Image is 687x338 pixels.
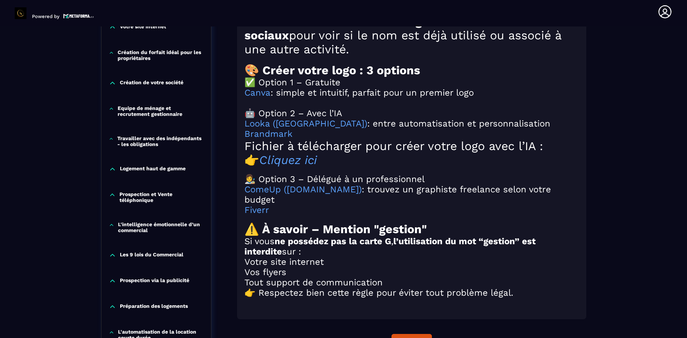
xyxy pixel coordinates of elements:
[244,174,579,184] h2: 👩‍🎨 Option 3 – Délégué à un professionnel
[244,88,271,98] a: Canva
[244,14,579,56] h1: pour voir si le nom est déjà utilisé ou associé à une autre activité.
[244,153,579,167] h1: 👉
[244,139,579,153] h1: Fichier à télécharger pour créer votre logo avec l’IA :
[118,221,204,233] p: L'intelligence émotionnelle d’un commercial
[244,236,579,257] h2: Si vous , sur :
[15,7,26,19] img: logo-branding
[244,236,536,257] strong: l’utilisation du mot “gestion” est interdite
[244,108,579,118] h2: 🤖 Option 2 – Avec l’IA
[118,49,203,61] p: Création du forfait idéal pour les propriétaires
[244,118,579,129] h2: : entre automatisation et personnalisation
[244,63,420,77] strong: 🎨 Créer votre logo : 3 options
[244,14,540,42] strong: Faites une recherche sur Google et sur les réseaux sociaux
[32,14,60,19] p: Powered by
[120,24,166,31] p: Votre site internet
[275,236,391,246] strong: ne possédez pas la carte G
[118,105,204,117] p: Equipe de ménage et recrutement gestionnaire
[63,13,94,19] img: logo
[244,288,579,298] h2: 👉 Respectez bien cette règle pour éviter tout problème légal.
[244,184,579,205] h2: : trouvez un graphiste freelance selon votre budget
[244,205,269,215] a: Fiverr
[117,135,203,147] p: Travailler avec des indépendants - les obligations
[119,191,204,203] p: Prospection et Vente téléphonique
[120,277,189,285] p: Prospection via la publicité
[244,267,579,277] h2: Vos flyers
[244,118,367,129] a: Looka ([GEOGRAPHIC_DATA])
[120,252,183,259] p: Les 9 lois du Commercial
[244,277,579,288] h2: Tout support de communication
[244,88,579,98] h2: : simple et intuitif, parfait pour un premier logo
[259,153,317,167] a: Cliquez ici
[244,184,362,195] a: ComeUp ([DOMAIN_NAME])
[120,79,183,87] p: Création de votre société
[244,257,579,267] h2: Votre site internet
[120,303,188,310] p: Préparation des logements
[244,129,293,139] a: Brandmark
[120,166,186,173] p: Logement haut de gamme
[244,222,427,236] strong: ⚠️ À savoir – Mention "gestion"
[244,77,579,88] h2: ✅ Option 1 – Gratuite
